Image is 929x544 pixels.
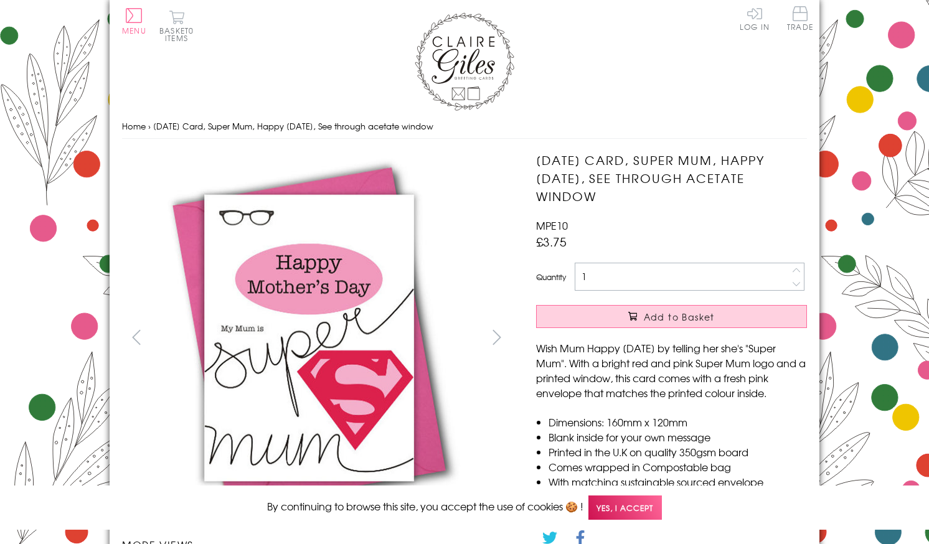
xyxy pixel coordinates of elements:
li: Dimensions: 160mm x 120mm [549,415,807,429]
button: Add to Basket [536,305,807,328]
span: MPE10 [536,218,568,233]
span: Add to Basket [644,311,715,323]
button: prev [122,323,150,351]
button: Basket0 items [159,10,194,42]
img: Claire Giles Greetings Cards [415,12,514,111]
li: Comes wrapped in Compostable bag [549,459,807,474]
li: Printed in the U.K on quality 350gsm board [549,444,807,459]
a: Trade [787,6,813,33]
a: Log In [740,6,770,30]
span: Trade [787,6,813,30]
span: › [148,120,151,132]
span: £3.75 [536,233,567,250]
p: Wish Mum Happy [DATE] by telling her she's "Super Mum". With a bright red and pink Super Mum logo... [536,340,807,400]
li: With matching sustainable sourced envelope [549,474,807,489]
h1: [DATE] Card, Super Mum, Happy [DATE], See through acetate window [536,151,807,205]
span: [DATE] Card, Super Mum, Happy [DATE], See through acetate window [153,120,433,132]
span: Yes, I accept [588,495,662,520]
button: next [483,323,511,351]
img: Mother's Day Card, Super Mum, Happy Mother's Day, See through acetate window [511,151,885,525]
span: 0 items [165,25,194,44]
span: Menu [122,25,146,36]
img: Mother's Day Card, Super Mum, Happy Mother's Day, See through acetate window [122,151,496,525]
label: Quantity [536,271,566,283]
a: Home [122,120,146,132]
li: Blank inside for your own message [549,429,807,444]
nav: breadcrumbs [122,114,807,139]
button: Menu [122,8,146,34]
